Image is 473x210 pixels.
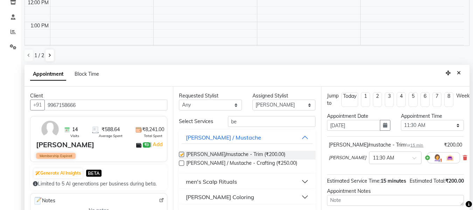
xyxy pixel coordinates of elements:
li: 7 [432,92,441,107]
span: Average Spent [99,133,123,138]
div: Appointment Time [401,113,464,120]
div: Appointment Date [327,113,390,120]
div: Requested Stylist [179,92,242,100]
button: men's Scalp Rituals [182,175,313,188]
span: 15 min [410,143,423,148]
div: Jump to [327,92,339,107]
button: [PERSON_NAME] / Mustache [182,131,313,144]
span: [PERSON_NAME]/mustache - Trim (₹200.00) [186,151,285,160]
div: 1:00 PM [29,22,50,29]
div: [PERSON_NAME] [36,140,94,150]
div: Limited to 5 AI generations per business during beta. [33,180,165,188]
li: 8 [444,92,453,107]
button: +91 [30,100,45,110]
small: for [405,143,423,148]
div: [PERSON_NAME] Coloring [186,193,254,201]
span: [PERSON_NAME] [329,154,366,161]
div: men's Scalp Rituals [186,177,237,186]
span: 15 minutes [381,178,406,184]
span: ₹8,241.00 [142,126,164,133]
span: [PERSON_NAME] / Mustache - Crafting (₹250.00) [186,160,297,168]
span: Appointment [30,68,66,81]
input: yyyy-mm-dd [327,120,380,131]
div: Select Services [174,118,223,125]
img: avatar [40,119,60,140]
span: Visits [70,133,79,138]
div: Client [30,92,167,100]
span: BETA [86,170,102,176]
div: Appointment Notes [327,188,464,195]
span: ₹200.00 [445,178,464,184]
div: [PERSON_NAME] / Mustache [186,133,261,142]
li: 2 [373,92,382,107]
li: 3 [385,92,394,107]
div: Today [343,93,356,100]
div: Assigned Stylist [252,92,315,100]
button: Close [454,68,464,79]
span: ₹588.64 [102,126,120,133]
div: Weeks [456,92,472,100]
span: Estimated Service Time: [327,178,381,184]
span: Estimated Total: [410,178,445,184]
span: Total Spent [144,133,162,138]
input: Search by service name [228,116,315,127]
li: 4 [397,92,406,107]
img: Hairdresser.png [433,154,441,162]
span: Block Time [75,71,99,77]
button: Generate AI Insights [34,168,83,178]
span: 1 / 2 [34,52,44,59]
div: 2:00 PM [29,45,50,53]
li: 1 [361,92,370,107]
a: Add [152,140,164,149]
input: Search by Name/Mobile/Email/Code [44,100,167,110]
div: [PERSON_NAME]/mustache - Trim [329,141,423,149]
img: Interior.png [446,154,454,162]
span: | [150,140,164,149]
span: Notes [33,196,55,205]
span: Membership Expired [36,153,76,159]
span: ₹0 [143,142,150,148]
li: 5 [409,92,418,107]
button: [PERSON_NAME] Coloring [182,191,313,203]
span: 14 [72,126,78,133]
li: 6 [420,92,430,107]
div: ₹200.00 [444,141,462,149]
